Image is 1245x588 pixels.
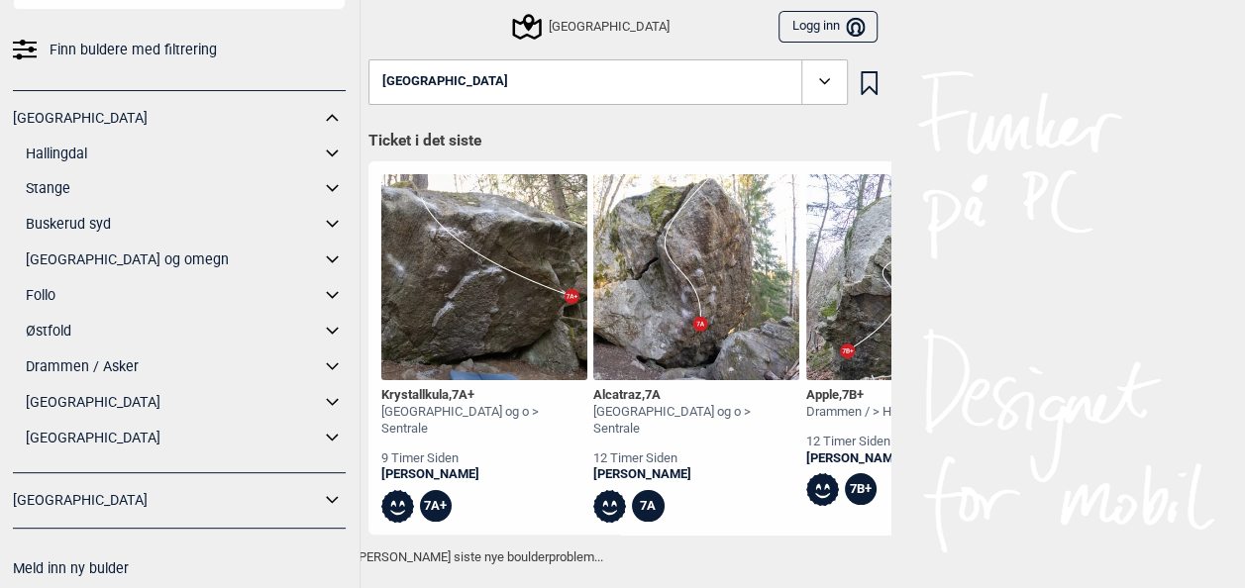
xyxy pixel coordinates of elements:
[593,466,799,483] a: [PERSON_NAME]
[645,387,661,402] span: 7A
[806,174,1012,380] img: Apple 211121
[593,387,799,404] div: Alcatraz ,
[381,466,587,483] a: [PERSON_NAME]
[381,450,587,467] div: 9 timer siden
[593,174,799,380] img: Alcatraz
[382,74,508,89] span: [GEOGRAPHIC_DATA]
[13,486,320,515] a: [GEOGRAPHIC_DATA]
[381,387,587,404] div: Krystallkula ,
[452,387,474,402] span: 7A+
[806,450,920,467] a: [PERSON_NAME]
[842,387,864,402] span: 7B+
[26,424,320,452] a: [GEOGRAPHIC_DATA]
[515,15,670,39] div: [GEOGRAPHIC_DATA]
[26,352,320,381] a: Drammen / Asker
[593,450,799,467] div: 12 timer siden
[593,404,799,438] div: [GEOGRAPHIC_DATA] og o > Sentrale
[420,490,453,523] div: 7A+
[806,387,920,404] div: Apple ,
[806,434,920,450] div: 12 timer siden
[368,59,848,105] button: [GEOGRAPHIC_DATA]
[806,404,920,421] div: Drammen / > Hurum
[381,404,587,438] div: [GEOGRAPHIC_DATA] og o > Sentrale
[13,104,320,133] a: [GEOGRAPHIC_DATA]
[26,317,320,345] a: Østfold
[778,11,877,44] button: Logg inn
[26,140,320,168] a: Hallingdal
[13,560,129,576] a: Meld inn ny bulder
[632,490,665,523] div: 7A
[13,36,346,64] a: Finn buldere med filtrering
[381,174,587,380] img: Krystallkula 200509
[26,210,320,239] a: Buskerud syd
[26,281,320,310] a: Follo
[356,547,890,567] p: [PERSON_NAME] siste nye boulderproblem...
[26,388,320,417] a: [GEOGRAPHIC_DATA]
[50,36,217,64] span: Finn buldere med filtrering
[845,473,878,506] div: 7B+
[26,174,320,203] a: Stange
[26,245,320,274] a: [GEOGRAPHIC_DATA] og omegn
[368,131,878,152] h1: Ticket i det siste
